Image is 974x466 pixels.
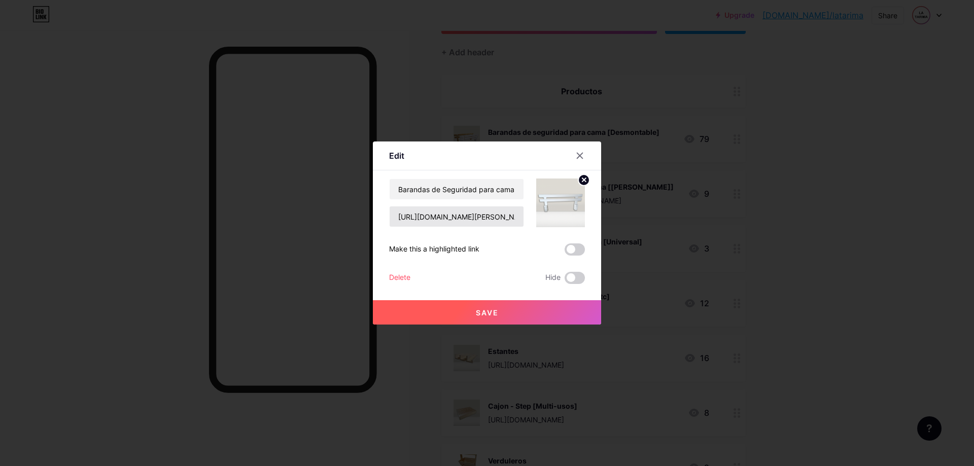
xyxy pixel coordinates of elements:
[389,243,479,256] div: Make this a highlighted link
[389,150,404,162] div: Edit
[390,206,524,227] input: URL
[390,179,524,199] input: Title
[545,272,561,284] span: Hide
[389,272,410,284] div: Delete
[476,308,499,317] span: Save
[373,300,601,325] button: Save
[536,178,585,227] img: link_thumbnail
